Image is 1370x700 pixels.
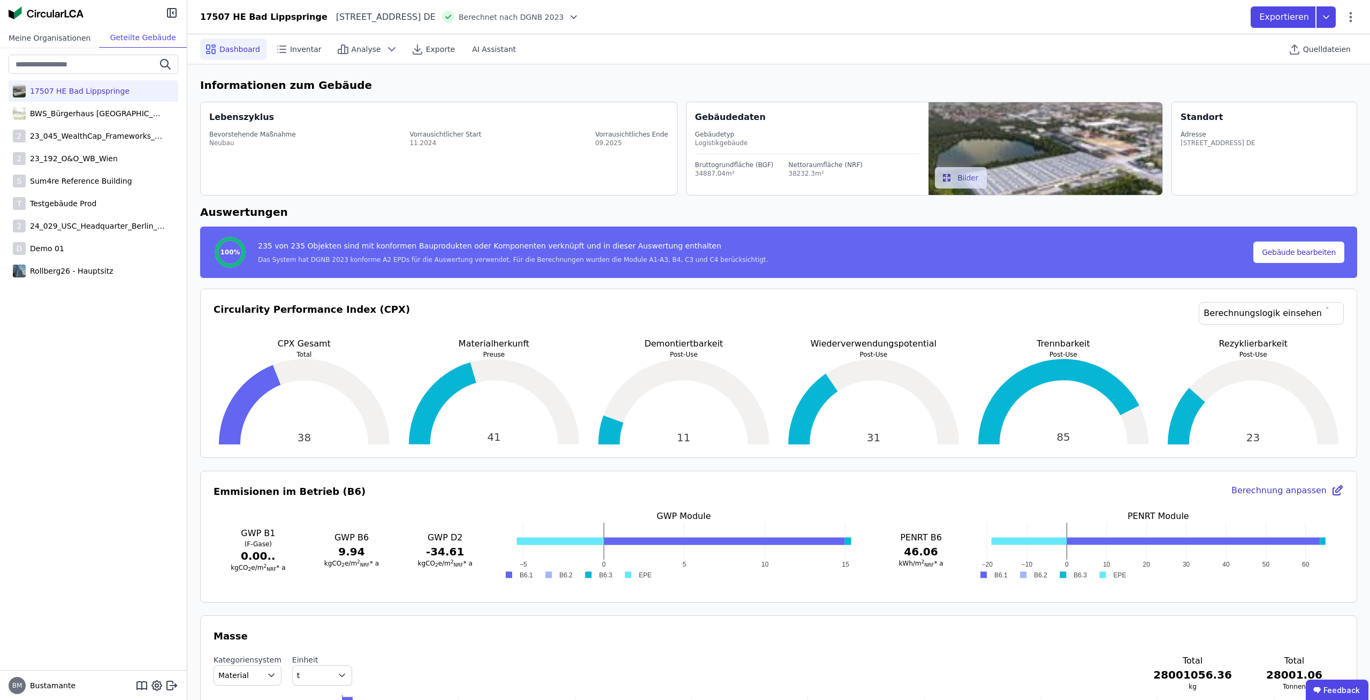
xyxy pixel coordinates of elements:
div: Nettoraumfläche (NRF) [788,161,863,169]
div: 2 [13,152,26,165]
div: 17507 HE Bad Lippspringe [200,11,328,24]
h3: GWP D2 [400,531,490,544]
button: Gebäude bearbeiten [1253,242,1344,263]
h3: GWP Module [498,510,869,523]
span: AI Assistant [472,44,516,55]
h3: Total [1153,654,1232,667]
h3: -34.61 [400,544,490,559]
h3: kg [1153,682,1232,691]
div: Gebäudedaten [695,111,929,124]
sub: 2 [341,562,345,568]
div: 23_045_WealthCap_Frameworks_Grasbrunn [26,131,165,141]
sup: 2 [357,559,360,564]
div: Logistikgebäude [695,139,920,147]
h3: 28001056.36 [1153,667,1232,682]
span: kgCO e/m * a [324,560,379,567]
h3: Emmisionen im Betrieb (B6) [214,484,366,499]
span: Inventar [290,44,322,55]
div: Sum4re Reference Building [26,176,132,186]
span: Quelldateien [1303,44,1351,55]
p: Post-Use [783,350,964,359]
div: 11.2024 [409,139,481,147]
div: 34887.04m² [695,169,774,178]
h4: (F-Gase) [214,540,303,548]
button: Material [214,665,281,686]
span: Material [218,670,249,681]
div: Gebäudetyp [695,130,920,139]
p: Materialherkunft [404,337,585,350]
div: Rollberg26 - Hauptsitz [26,266,113,276]
span: Berechnet nach DGNB 2023 [459,12,564,22]
div: 2 [13,130,26,142]
sub: NRF [924,562,934,568]
h3: PENRT B6 [878,531,964,544]
div: Adresse [1181,130,1255,139]
img: 17507 HE Bad Lippspringe [13,82,26,100]
p: Post-Use [973,350,1154,359]
h3: Masse [214,629,1344,644]
div: Demo 01 [26,243,64,254]
div: Geteilte Gebäude [99,28,187,48]
span: BM [12,682,22,689]
p: Rezyklierbarkeit [1162,337,1344,350]
p: Wiederverwendungspotential [783,337,964,350]
div: [STREET_ADDRESS] DE [328,11,436,24]
img: Concular [9,6,83,19]
h3: PENRT Module [973,510,1344,523]
h6: Informationen zum Gebäude [200,77,1357,93]
span: t [297,670,300,681]
span: Exporte [426,44,455,55]
span: kWh/m * a [899,560,943,567]
sup: 2 [263,563,267,569]
button: t [292,665,352,686]
div: T [13,197,26,210]
div: Das System hat DGNB 2023 konforme A2 EPDs für die Auswertung verwendet. Für die Berechnungen wurd... [258,255,768,264]
span: Analyse [352,44,381,55]
sub: 2 [248,567,252,572]
div: 24_029_USC_Headquarter_Berlin_LCA [26,221,165,231]
p: Post-Use [1162,350,1344,359]
div: Bevorstehende Maßnahme [209,130,296,139]
sub: NRF [360,562,370,568]
p: Demontiertbarkeit [593,337,774,350]
div: 2 [13,220,26,232]
button: Bilder [935,167,987,189]
div: D [13,242,26,255]
h3: 28001.06 [1266,667,1322,682]
h3: Total [1266,654,1322,667]
h3: GWP B6 [307,531,397,544]
div: Vorrausichtlicher Start [409,130,481,139]
h3: 46.06 [878,544,964,559]
sub: NRF [454,562,463,568]
sup: 2 [451,559,454,564]
div: 17507 HE Bad Lippspringe [26,86,130,96]
sub: 2 [435,562,438,568]
div: Standort [1181,111,1223,124]
div: 23_192_O&O_WB_Wien [26,153,118,164]
div: Berechnung anpassen [1231,484,1344,499]
img: BWS_Bürgerhaus Weil im Schönbuch [13,105,26,122]
div: 235 von 235 Objekten sind mit konformen Bauprodukten oder Komponenten verknüpft und in dieser Aus... [258,240,768,255]
div: 38232.3m² [788,169,863,178]
a: Berechnungslogik einsehen [1199,302,1344,325]
p: Post-Use [593,350,774,359]
div: Bruttogrundfläche (BGF) [695,161,774,169]
img: Rollberg26 - Hauptsitz [13,262,26,280]
sup: 2 [922,559,925,564]
p: Trennbarkeit [973,337,1154,350]
label: Kategoriensystem [214,654,281,665]
span: Dashboard [219,44,260,55]
label: Einheit [292,654,352,665]
p: Exportieren [1259,11,1311,24]
p: CPX Gesamt [214,337,395,350]
h3: Circularity Performance Index (CPX) [214,302,410,337]
div: Vorrausichtliches Ende [595,130,668,139]
div: 0.00.. [241,548,276,563]
h3: GWP B1 [214,527,303,540]
div: BWS_Bürgerhaus [GEOGRAPHIC_DATA] [26,108,165,119]
div: Testgebäude Prod [26,198,96,209]
div: 09.2025 [595,139,668,147]
span: Bustamante [26,680,75,691]
h3: 9.94 [307,544,397,559]
p: Total [214,350,395,359]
